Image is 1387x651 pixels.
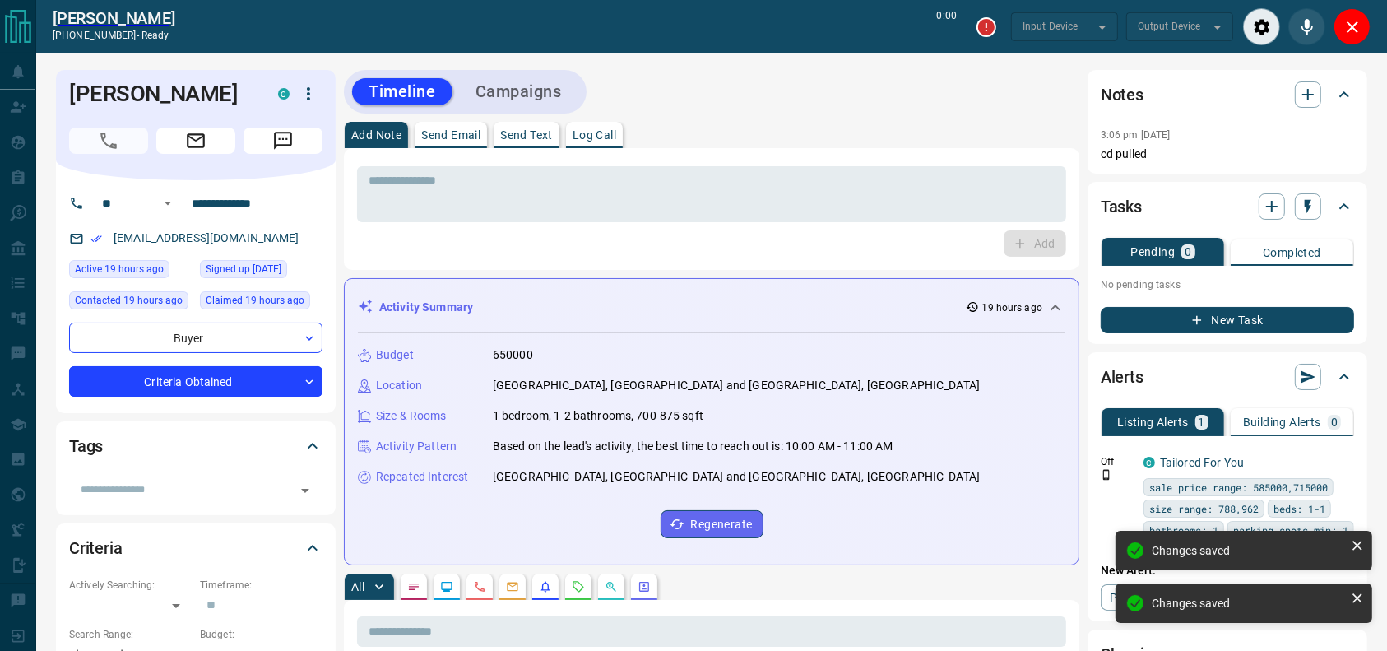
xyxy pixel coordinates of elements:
[1243,8,1280,45] div: Audio Settings
[1101,75,1354,114] div: Notes
[69,128,148,154] span: Call
[1117,416,1189,428] p: Listing Alerts
[1199,416,1205,428] p: 1
[200,578,322,593] p: Timeframe:
[69,366,322,397] div: Criteria Obtained
[1288,8,1325,45] div: Mute
[1101,272,1354,297] p: No pending tasks
[1149,479,1328,495] span: sale price range: 585000,715000
[69,433,103,459] h2: Tags
[358,292,1065,323] div: Activity Summary19 hours ago
[500,129,553,141] p: Send Text
[200,260,322,283] div: Sat Aug 09 2025
[158,193,178,213] button: Open
[1149,522,1218,538] span: bathrooms: 1
[69,323,322,353] div: Buyer
[1101,146,1354,163] p: cd pulled
[572,580,585,593] svg: Requests
[69,528,322,568] div: Criteria
[200,627,322,642] p: Budget:
[376,438,457,455] p: Activity Pattern
[493,468,980,486] p: [GEOGRAPHIC_DATA], [GEOGRAPHIC_DATA] and [GEOGRAPHIC_DATA], [GEOGRAPHIC_DATA]
[1101,81,1143,108] h2: Notes
[1101,364,1143,390] h2: Alerts
[156,128,235,154] span: Email
[69,578,192,593] p: Actively Searching:
[376,377,422,394] p: Location
[90,233,102,244] svg: Email Verified
[1101,307,1354,333] button: New Task
[493,407,703,425] p: 1 bedroom, 1-2 bathrooms, 700-875 sqft
[1101,129,1171,141] p: 3:06 pm [DATE]
[278,88,290,100] div: condos.ca
[421,129,480,141] p: Send Email
[506,580,519,593] svg: Emails
[1101,357,1354,397] div: Alerts
[1185,246,1191,258] p: 0
[1334,8,1371,45] div: Close
[75,261,164,277] span: Active 19 hours ago
[493,377,980,394] p: [GEOGRAPHIC_DATA], [GEOGRAPHIC_DATA] and [GEOGRAPHIC_DATA], [GEOGRAPHIC_DATA]
[1152,597,1344,610] div: Changes saved
[1160,456,1244,469] a: Tailored For You
[1233,522,1348,538] span: parking spots min: 1
[1263,247,1321,258] p: Completed
[982,300,1042,315] p: 19 hours ago
[351,581,364,593] p: All
[379,299,473,316] p: Activity Summary
[69,535,123,561] h2: Criteria
[53,28,175,43] p: [PHONE_NUMBER] -
[69,81,253,107] h1: [PERSON_NAME]
[294,479,317,502] button: Open
[638,580,651,593] svg: Agent Actions
[69,291,192,314] div: Thu Aug 14 2025
[1101,193,1142,220] h2: Tasks
[352,78,452,105] button: Timeline
[53,8,175,28] a: [PERSON_NAME]
[661,510,763,538] button: Regenerate
[493,346,533,364] p: 650000
[244,128,322,154] span: Message
[1152,544,1344,557] div: Changes saved
[141,30,169,41] span: ready
[351,129,401,141] p: Add Note
[376,346,414,364] p: Budget
[1101,469,1112,481] svg: Push Notification Only
[376,407,447,425] p: Size & Rooms
[605,580,618,593] svg: Opportunities
[206,292,304,309] span: Claimed 19 hours ago
[473,580,486,593] svg: Calls
[1101,454,1134,469] p: Off
[1143,457,1155,468] div: condos.ca
[69,426,322,466] div: Tags
[1243,416,1321,428] p: Building Alerts
[937,8,957,45] p: 0:00
[1101,562,1354,579] p: New Alert:
[114,231,299,244] a: [EMAIL_ADDRESS][DOMAIN_NAME]
[206,261,281,277] span: Signed up [DATE]
[1149,500,1259,517] span: size range: 788,962
[69,260,192,283] div: Thu Aug 14 2025
[1101,187,1354,226] div: Tasks
[1130,246,1175,258] p: Pending
[1273,500,1325,517] span: beds: 1-1
[376,468,468,486] p: Repeated Interest
[573,129,616,141] p: Log Call
[493,438,893,455] p: Based on the lead's activity, the best time to reach out is: 10:00 AM - 11:00 AM
[69,627,192,642] p: Search Range:
[1331,416,1338,428] p: 0
[407,580,420,593] svg: Notes
[539,580,552,593] svg: Listing Alerts
[440,580,453,593] svg: Lead Browsing Activity
[200,291,322,314] div: Thu Aug 14 2025
[459,78,578,105] button: Campaigns
[1101,584,1185,611] a: Property
[75,292,183,309] span: Contacted 19 hours ago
